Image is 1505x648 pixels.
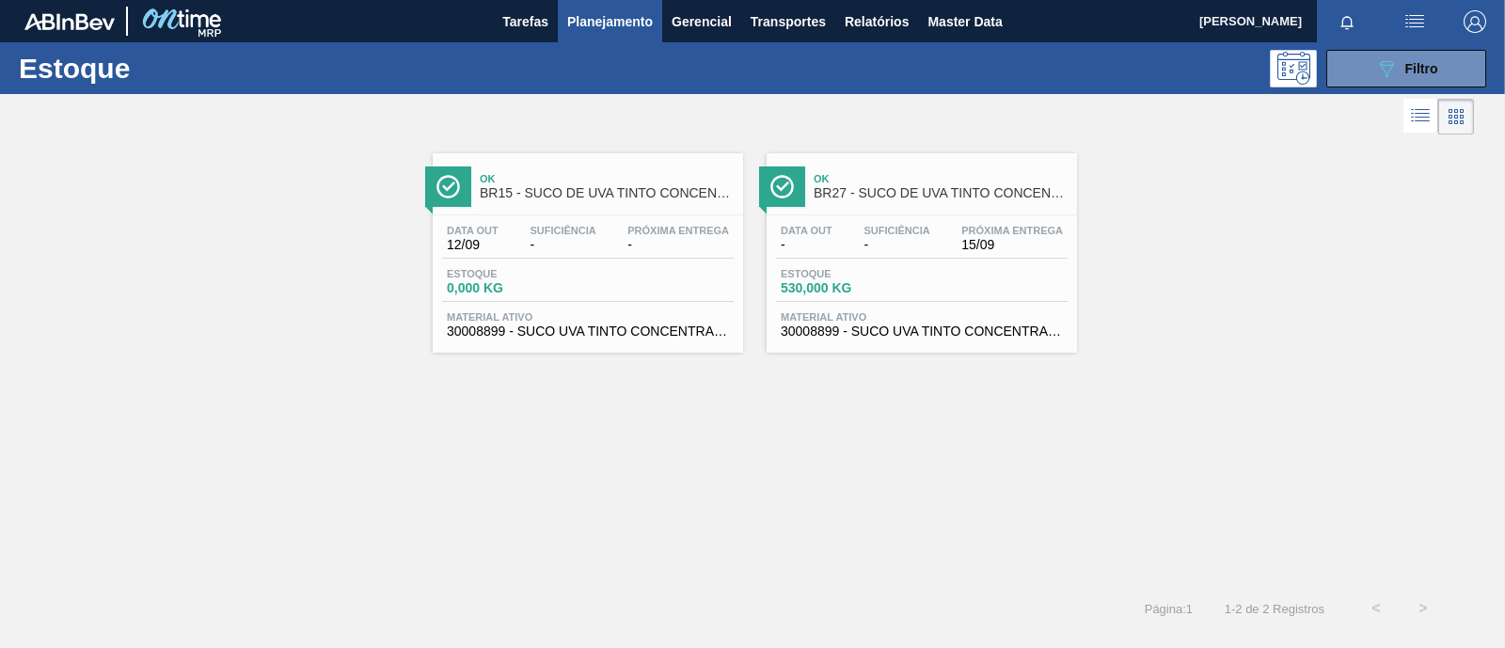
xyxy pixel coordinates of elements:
span: Ok [480,173,734,184]
span: Próxima Entrega [627,225,729,236]
span: Material ativo [447,311,729,323]
button: Notificações [1317,8,1377,35]
span: Página : 1 [1145,602,1193,616]
span: 1 - 2 de 2 Registros [1221,602,1324,616]
button: Filtro [1326,50,1486,87]
button: < [1353,585,1400,632]
span: - [627,238,729,252]
a: ÍconeOkBR15 - SUCO DE UVA TINTO CONCENTRADOData out12/09Suficiência-Próxima Entrega-Estoque0,000 ... [419,139,752,353]
h1: Estoque [19,57,292,79]
span: Tarefas [502,10,548,33]
span: Estoque [781,268,912,279]
img: TNhmsLtSVTkK8tSr43FrP2fwEKptu5GPRR3wAAAABJRU5ErkJggg== [24,13,115,30]
span: Transportes [751,10,826,33]
div: Pogramando: nenhum usuário selecionado [1270,50,1317,87]
span: Ok [814,173,1068,184]
span: 0,000 KG [447,281,578,295]
img: Ícone [770,175,794,198]
span: - [863,238,929,252]
button: > [1400,585,1447,632]
span: Planejamento [567,10,653,33]
span: Filtro [1405,61,1438,76]
span: Estoque [447,268,578,279]
a: ÍconeOkBR27 - SUCO DE UVA TINTO CONCENTRADOData out-Suficiência-Próxima Entrega15/09Estoque530,00... [752,139,1086,353]
span: Gerencial [672,10,732,33]
span: Relatórios [845,10,909,33]
span: BR15 - SUCO DE UVA TINTO CONCENTRADO [480,186,734,200]
span: 530,000 KG [781,281,912,295]
span: 30008899 - SUCO UVA TINTO CONCENTRADO TAMBOR 265KG [781,324,1063,339]
img: Ícone [436,175,460,198]
img: Logout [1464,10,1486,33]
span: - [781,238,832,252]
span: BR27 - SUCO DE UVA TINTO CONCENTRADO [814,186,1068,200]
span: 30008899 - SUCO UVA TINTO CONCENTRADO TAMBOR 265KG [447,324,729,339]
span: - [530,238,595,252]
span: Próxima Entrega [961,225,1063,236]
span: Data out [781,225,832,236]
span: 12/09 [447,238,499,252]
div: Visão em Cards [1438,99,1474,134]
span: Data out [447,225,499,236]
img: userActions [1403,10,1426,33]
span: Material ativo [781,311,1063,323]
span: 15/09 [961,238,1063,252]
span: Master Data [927,10,1002,33]
div: Visão em Lista [1403,99,1438,134]
span: Suficiência [863,225,929,236]
span: Suficiência [530,225,595,236]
